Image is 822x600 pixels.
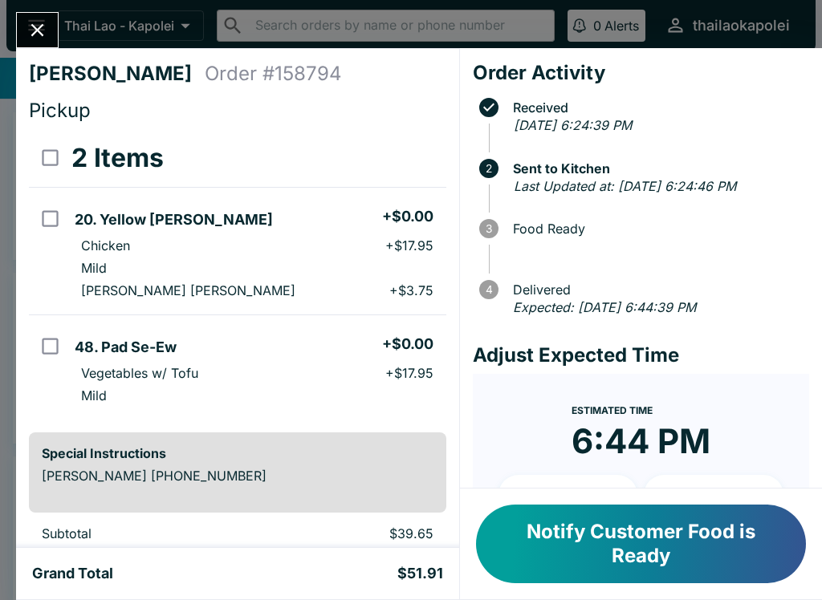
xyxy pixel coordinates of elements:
button: Close [17,13,58,47]
text: 4 [485,283,492,296]
p: Vegetables w/ Tofu [81,365,198,381]
p: Subtotal [42,525,250,541]
p: Mild [81,260,107,276]
h5: + $0.00 [382,207,433,226]
span: Received [505,100,809,115]
em: Last Updated at: [DATE] 6:24:46 PM [514,178,736,194]
h4: Order # 158794 [205,62,342,86]
h4: [PERSON_NAME] [29,62,205,86]
em: [DATE] 6:24:39 PM [514,117,632,133]
span: Pickup [29,99,91,122]
h5: Grand Total [32,564,113,583]
p: Chicken [81,237,130,253]
p: Mild [81,387,107,403]
button: + 20 [644,475,783,515]
h5: 48. Pad Se-Ew [75,338,177,357]
p: [PERSON_NAME] [PERSON_NAME] [81,282,295,298]
em: Expected: [DATE] 6:44:39 PM [513,299,696,315]
p: + $17.95 [385,237,433,253]
p: $39.65 [275,525,433,541]
p: + $3.75 [389,282,433,298]
h5: + $0.00 [382,334,433,354]
time: 6:44 PM [572,420,710,462]
h3: 2 Items [71,142,164,174]
h4: Adjust Expected Time [473,343,809,367]
h4: Order Activity [473,61,809,85]
button: Notify Customer Food is Ready [476,505,806,583]
h5: $51.91 [397,564,443,583]
h5: 20. Yellow [PERSON_NAME] [75,210,273,229]
span: Food Ready [505,221,809,236]
button: + 10 [498,475,638,515]
text: 2 [486,162,492,175]
p: [PERSON_NAME] [PHONE_NUMBER] [42,468,433,484]
span: Estimated Time [572,404,653,416]
text: 3 [486,222,492,235]
p: + $17.95 [385,365,433,381]
table: orders table [29,129,446,420]
h6: Special Instructions [42,445,433,461]
span: Sent to Kitchen [505,161,809,176]
span: Delivered [505,282,809,297]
